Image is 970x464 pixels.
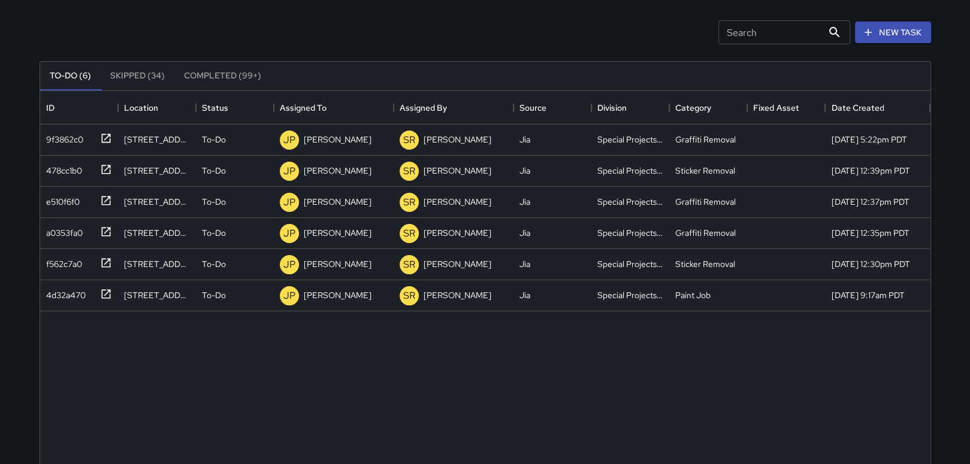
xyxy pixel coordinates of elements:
[283,226,295,241] p: JP
[202,227,226,239] p: To-Do
[424,165,491,177] p: [PERSON_NAME]
[597,196,663,208] div: Special Projects Team
[675,289,711,301] div: Paint Job
[675,91,711,125] div: Category
[519,91,546,125] div: Source
[424,134,491,145] p: [PERSON_NAME]
[675,196,736,208] div: Graffiti Removal
[40,91,118,125] div: ID
[675,258,735,270] div: Sticker Removal
[202,91,228,125] div: Status
[831,289,904,301] div: 8/21/2025, 9:17am PDT
[825,91,930,125] div: Date Created
[196,91,274,125] div: Status
[124,165,190,177] div: 155 Montgomery Street
[124,134,190,145] div: 544 Market Street
[675,227,736,239] div: Graffiti Removal
[283,133,295,147] p: JP
[400,91,447,125] div: Assigned By
[855,22,931,44] button: New Task
[283,289,295,303] p: JP
[202,165,226,177] p: To-Do
[591,91,669,125] div: Division
[403,226,415,241] p: SR
[747,91,825,125] div: Fixed Asset
[519,227,530,239] div: Jia
[753,91,799,125] div: Fixed Asset
[513,91,591,125] div: Source
[280,91,327,125] div: Assigned To
[41,160,82,177] div: 478cc1b0
[124,196,190,208] div: 41 Montgomery Street
[202,289,226,301] p: To-Do
[283,257,295,272] p: JP
[424,258,491,270] p: [PERSON_NAME]
[304,258,371,270] p: [PERSON_NAME]
[424,227,491,239] p: [PERSON_NAME]
[519,196,530,208] div: Jia
[304,227,371,239] p: [PERSON_NAME]
[124,227,190,239] div: 8 Montgomery Street
[41,284,86,301] div: 4d32a470
[403,195,415,210] p: SR
[675,165,735,177] div: Sticker Removal
[669,91,747,125] div: Category
[831,196,909,208] div: 8/25/2025, 12:37pm PDT
[519,258,530,270] div: Jia
[202,134,226,145] p: To-Do
[46,91,55,125] div: ID
[41,222,83,239] div: a0353fa0
[41,191,80,208] div: e510f6f0
[41,129,83,145] div: 9f3862c0
[519,165,530,177] div: Jia
[597,258,663,270] div: Special Projects Team
[831,91,884,125] div: Date Created
[283,164,295,178] p: JP
[124,258,190,270] div: 55 Stevenson Street
[403,164,415,178] p: SR
[304,289,371,301] p: [PERSON_NAME]
[519,134,530,145] div: Jia
[831,134,906,145] div: 8/30/2025, 5:22pm PDT
[283,195,295,210] p: JP
[174,62,271,90] button: Completed (99+)
[675,134,736,145] div: Graffiti Removal
[403,289,415,303] p: SR
[424,196,491,208] p: [PERSON_NAME]
[597,227,663,239] div: Special Projects Team
[118,91,196,125] div: Location
[202,258,226,270] p: To-Do
[202,196,226,208] p: To-Do
[403,257,415,272] p: SR
[597,91,627,125] div: Division
[394,91,513,125] div: Assigned By
[831,227,909,239] div: 8/25/2025, 12:35pm PDT
[40,62,101,90] button: To-Do (6)
[304,196,371,208] p: [PERSON_NAME]
[424,289,491,301] p: [PERSON_NAME]
[597,289,663,301] div: Special Projects Team
[304,165,371,177] p: [PERSON_NAME]
[831,165,909,177] div: 8/25/2025, 12:39pm PDT
[41,253,82,270] div: f562c7a0
[831,258,909,270] div: 8/25/2025, 12:30pm PDT
[597,165,663,177] div: Special Projects Team
[124,91,158,125] div: Location
[124,289,190,301] div: 2 Trinity Place
[403,133,415,147] p: SR
[101,62,174,90] button: Skipped (34)
[519,289,530,301] div: Jia
[304,134,371,145] p: [PERSON_NAME]
[597,134,663,145] div: Special Projects Team
[274,91,394,125] div: Assigned To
